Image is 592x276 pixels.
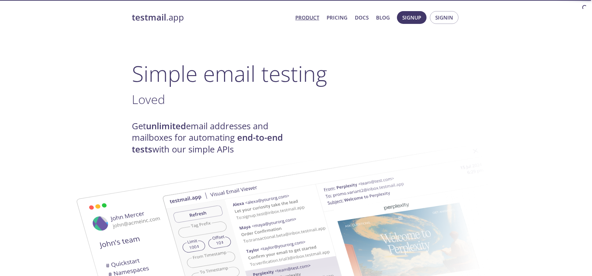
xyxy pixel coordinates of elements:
strong: end-to-end tests [132,132,283,155]
span: Signup [402,13,421,22]
a: Pricing [327,13,347,22]
h1: Simple email testing [132,61,460,87]
span: Loved [132,91,165,108]
strong: unlimited [146,120,186,132]
h4: Get email addresses and mailboxes for automating with our simple APIs [132,120,296,155]
button: Signup [397,11,427,24]
a: Docs [355,13,369,22]
button: Signin [430,11,458,24]
a: testmail.app [132,12,290,23]
a: Blog [376,13,390,22]
a: Product [295,13,319,22]
strong: testmail [132,11,166,23]
span: Signin [435,13,453,22]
